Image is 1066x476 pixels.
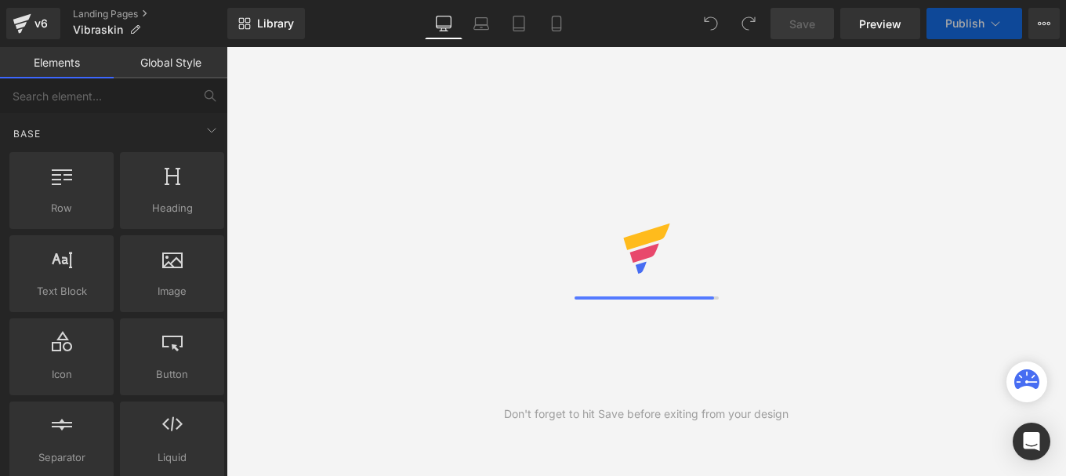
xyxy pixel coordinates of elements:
[125,283,219,300] span: Image
[945,17,984,30] span: Publish
[504,405,789,423] div: Don't forget to hit Save before exiting from your design
[125,449,219,466] span: Liquid
[538,8,575,39] a: Mobile
[31,13,51,34] div: v6
[500,8,538,39] a: Tablet
[257,16,294,31] span: Library
[695,8,727,39] button: Undo
[14,283,109,300] span: Text Block
[73,24,123,36] span: Vibraskin
[125,200,219,216] span: Heading
[425,8,462,39] a: Desktop
[73,8,227,20] a: Landing Pages
[1028,8,1060,39] button: More
[789,16,815,32] span: Save
[12,126,42,141] span: Base
[6,8,60,39] a: v6
[125,366,219,383] span: Button
[859,16,901,32] span: Preview
[733,8,764,39] button: Redo
[114,47,227,78] a: Global Style
[926,8,1022,39] button: Publish
[227,8,305,39] a: New Library
[14,366,109,383] span: Icon
[1013,423,1050,460] div: Open Intercom Messenger
[462,8,500,39] a: Laptop
[14,200,109,216] span: Row
[840,8,920,39] a: Preview
[14,449,109,466] span: Separator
